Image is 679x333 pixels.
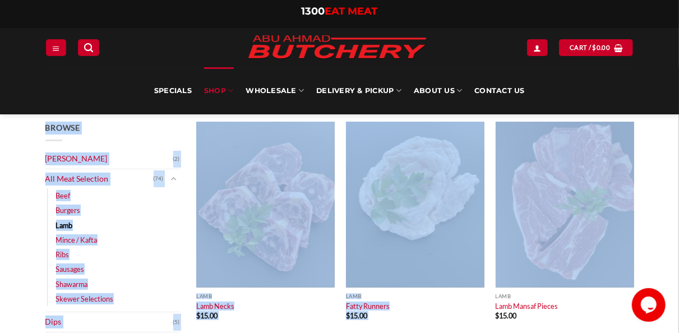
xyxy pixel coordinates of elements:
[346,302,390,311] a: Fatty Runners
[154,170,164,187] span: (74)
[56,188,71,203] a: Beef
[239,28,435,67] img: Abu Ahmad Butchery
[246,67,304,114] a: Wholesale
[45,312,173,332] a: Dips
[496,311,500,320] span: $
[593,43,597,53] span: $
[196,293,335,299] p: Lamb
[56,277,88,292] a: Shawarma
[154,67,192,114] a: Specials
[496,122,634,288] img: Lamb-Mansaf-Pieces
[45,169,154,189] a: All Meat Selection
[173,314,180,331] span: (5)
[346,311,367,320] bdi: 15.00
[474,67,525,114] a: Contact Us
[559,39,633,55] a: View cart
[78,39,99,55] a: Search
[56,218,73,233] a: Lamb
[204,67,233,114] a: SHOP
[414,67,462,114] a: About Us
[346,293,484,299] p: Lamb
[316,67,401,114] a: Delivery & Pickup
[527,39,547,55] a: Login
[302,5,325,17] span: 1300
[496,311,517,320] bdi: 15.00
[570,43,610,53] span: Cart /
[346,122,484,288] img: Fatty Runners
[196,311,218,320] bdi: 15.00
[325,5,378,17] span: EAT MEAT
[173,151,180,168] span: (2)
[496,302,558,311] a: Lamb Mansaf Pieces
[196,302,234,311] a: Lamb Necks
[56,247,70,262] a: Ribs
[45,123,80,132] span: Browse
[56,233,98,247] a: Mince / Kafta
[196,122,335,288] img: Lamb Necks
[196,311,200,320] span: $
[346,311,350,320] span: $
[593,44,611,51] bdi: 0.00
[496,293,634,299] p: Lamb
[167,173,180,185] button: Toggle
[56,203,81,218] a: Burgers
[56,262,85,276] a: Sausages
[46,39,66,55] a: Menu
[45,149,173,169] a: [PERSON_NAME]
[302,5,378,17] a: 1300EAT MEAT
[632,288,668,322] iframe: chat widget
[56,292,114,306] a: Skewer Selections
